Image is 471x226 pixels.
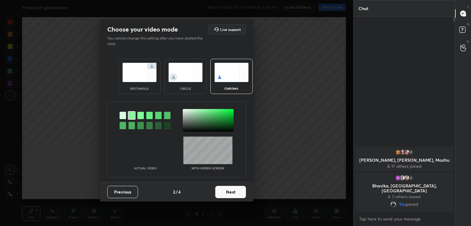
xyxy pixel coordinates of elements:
[399,202,406,207] span: You
[359,158,450,163] p: [PERSON_NAME], [PERSON_NAME], Madhu
[395,149,401,155] img: 62df632fb1ba40d099eef0d00a4e7c81.jpg
[467,5,469,9] p: T
[176,189,178,195] h4: /
[408,149,414,155] div: 17
[390,201,396,207] img: e6b7fd9604b54f40b4ba6e3a0c89482a.jpg
[122,63,157,82] img: normalScreenIcon.ae25ed63.svg
[395,175,401,181] img: 3
[399,175,405,181] img: default.png
[134,167,157,170] p: Actual Video
[354,145,455,212] div: grid
[406,202,418,207] span: joined
[191,167,224,170] p: With green screen
[359,164,450,169] p: & 17 others joined
[168,63,203,82] img: circleScreenIcon.acc0effb.svg
[173,189,175,195] h4: 2
[220,28,241,31] h5: Live support
[178,189,181,195] h4: 4
[399,149,405,155] img: 9af0242b033845069a29d78668e5e190.jpg
[215,186,246,198] button: Next
[107,25,178,33] h2: Choose your video mode
[214,63,249,82] img: chromaScreenIcon.c19ab0a0.svg
[173,87,198,90] div: circle
[404,149,410,155] img: 7bceaa7526284cd88b4e3a60b6dd3e66.jpg
[404,175,410,181] img: c0c3d9196a294f4391de7f270798cde8.jpg
[127,87,152,90] div: rectangle
[359,194,450,199] p: & 2 others joined
[408,175,414,181] div: 2
[467,22,469,27] p: D
[107,186,138,198] button: Previous
[219,87,244,90] div: chroma
[359,183,450,193] p: Bhavika, [GEOGRAPHIC_DATA], [GEOGRAPHIC_DATA]
[107,36,207,47] p: You cannot change this setting after you have started the class
[354,0,373,17] p: Chat
[467,39,469,44] p: G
